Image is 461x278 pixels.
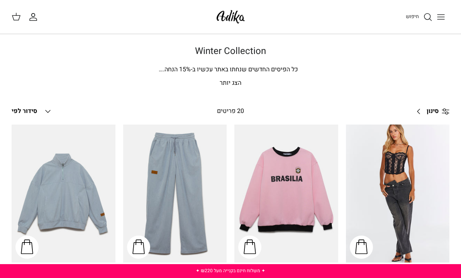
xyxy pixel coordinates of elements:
[191,65,298,74] span: כל הפיסים החדשים שנחתו באתר עכשיו ב-
[214,8,247,26] img: Adika IL
[176,106,285,116] div: 20 פריטים
[411,102,449,121] a: סינון
[427,106,439,116] span: סינון
[234,125,338,263] a: סווטשירט Brazilian Kid
[406,13,419,20] span: חיפוש
[179,65,186,74] span: 15
[123,125,227,263] a: מכנסי טרנינג City strolls
[29,12,41,22] a: החשבון שלי
[196,267,265,274] a: ✦ משלוח חינם בקנייה מעל ₪220 ✦
[12,103,53,120] button: סידור לפי
[406,12,432,22] a: חיפוש
[12,78,449,88] p: הצג יותר
[432,8,449,25] button: Toggle menu
[159,65,191,74] span: % הנחה.
[12,125,115,263] a: סווטשירט City Strolls אוברסייז
[346,125,450,263] a: ג׳ינס All Or Nothing קריס-קרוס | BOYFRIEND
[12,46,449,57] h1: Winter Collection
[12,106,37,116] span: סידור לפי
